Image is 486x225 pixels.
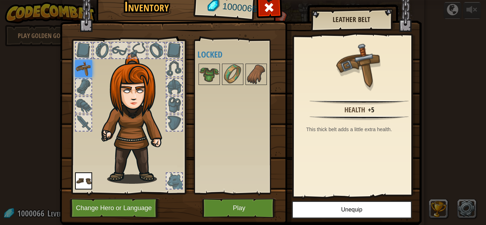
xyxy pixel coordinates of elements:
[199,64,219,84] img: portrait.png
[306,126,416,133] div: This thick belt adds a little extra health.
[197,50,287,59] h4: Locked
[318,16,385,23] h2: Leather Belt
[344,105,365,115] div: Health
[246,64,266,84] img: portrait.png
[202,198,276,218] button: Play
[310,116,408,120] img: hr.png
[292,201,412,219] button: Unequip
[75,172,92,189] img: portrait.png
[336,42,382,88] img: portrait.png
[310,100,408,105] img: hr.png
[70,198,160,218] button: Change Hero or Language
[223,64,243,84] img: portrait.png
[4,5,51,11] span: Hi. Need any help?
[75,60,92,77] img: portrait.png
[368,105,374,115] div: +5
[98,53,175,184] img: hair_f2.png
